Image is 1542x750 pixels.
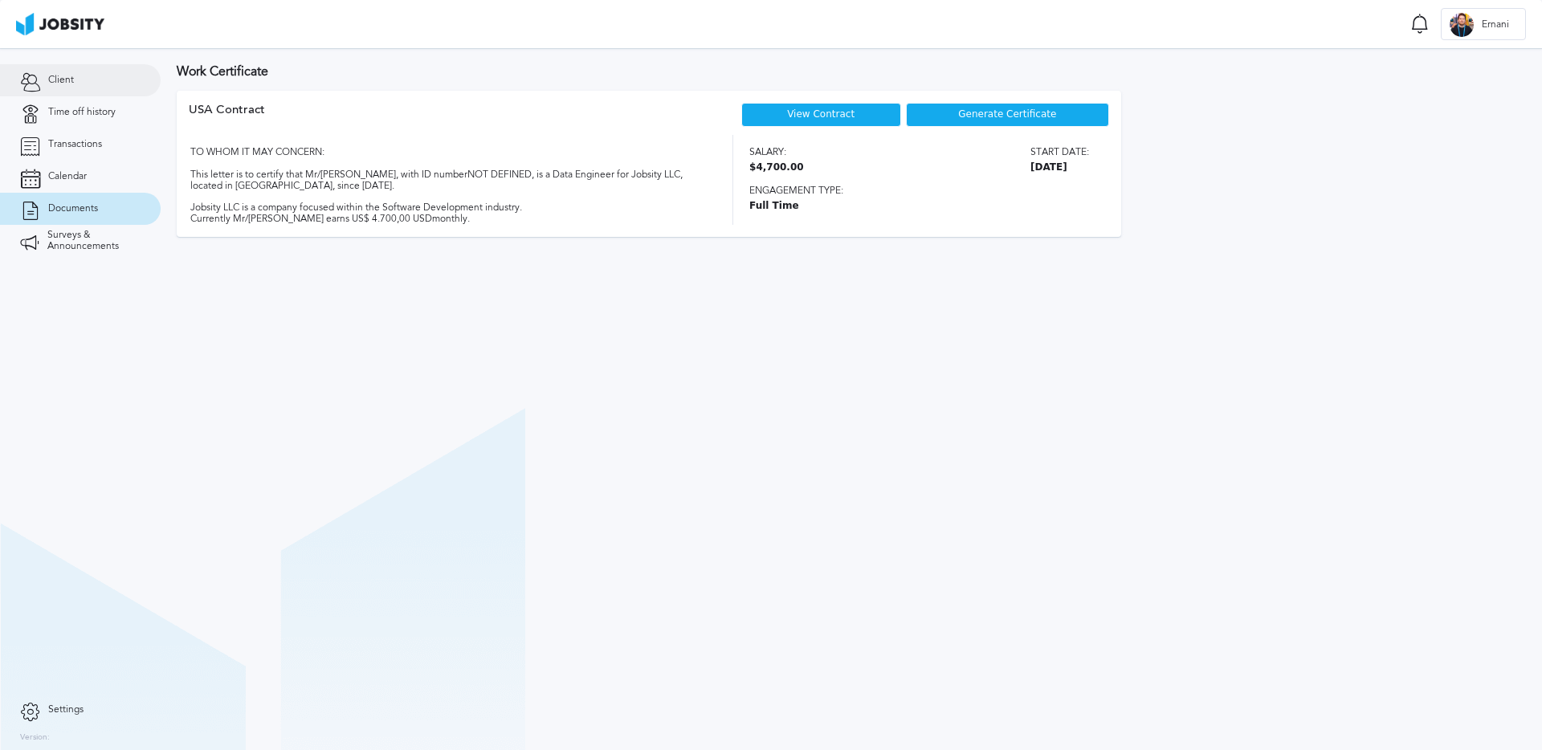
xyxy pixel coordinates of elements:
span: Salary: [749,147,804,158]
span: Ernani [1474,19,1517,31]
span: Full Time [749,201,1089,212]
div: E [1450,13,1474,37]
a: View Contract [787,108,855,120]
span: Generate Certificate [958,109,1056,120]
span: Documents [48,203,98,214]
div: TO WHOM IT MAY CONCERN: This letter is to certify that Mr/[PERSON_NAME], with ID number NOT DEFIN... [189,135,704,225]
div: USA Contract [189,103,265,135]
span: [DATE] [1030,162,1089,173]
span: Client [48,75,74,86]
span: Surveys & Announcements [47,230,141,252]
img: ab4bad089aa723f57921c736e9817d99.png [16,13,104,35]
span: Start date: [1030,147,1089,158]
h3: Work Certificate [177,64,1526,79]
span: Settings [48,704,84,715]
span: Engagement type: [749,185,1089,197]
span: Calendar [48,171,87,182]
span: $4,700.00 [749,162,804,173]
button: EErnani [1441,8,1526,40]
span: Time off history [48,107,116,118]
span: Transactions [48,139,102,150]
label: Version: [20,733,50,743]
